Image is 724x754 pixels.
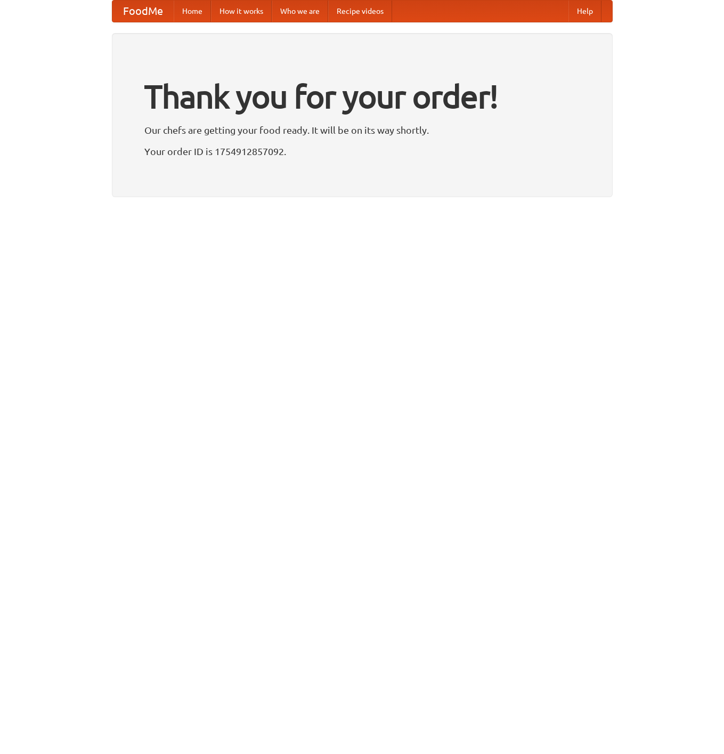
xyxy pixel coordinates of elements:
a: Home [174,1,211,22]
a: Help [568,1,601,22]
h1: Thank you for your order! [144,71,580,122]
p: Your order ID is 1754912857092. [144,143,580,159]
a: Recipe videos [328,1,392,22]
a: FoodMe [112,1,174,22]
a: Who we are [272,1,328,22]
p: Our chefs are getting your food ready. It will be on its way shortly. [144,122,580,138]
a: How it works [211,1,272,22]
